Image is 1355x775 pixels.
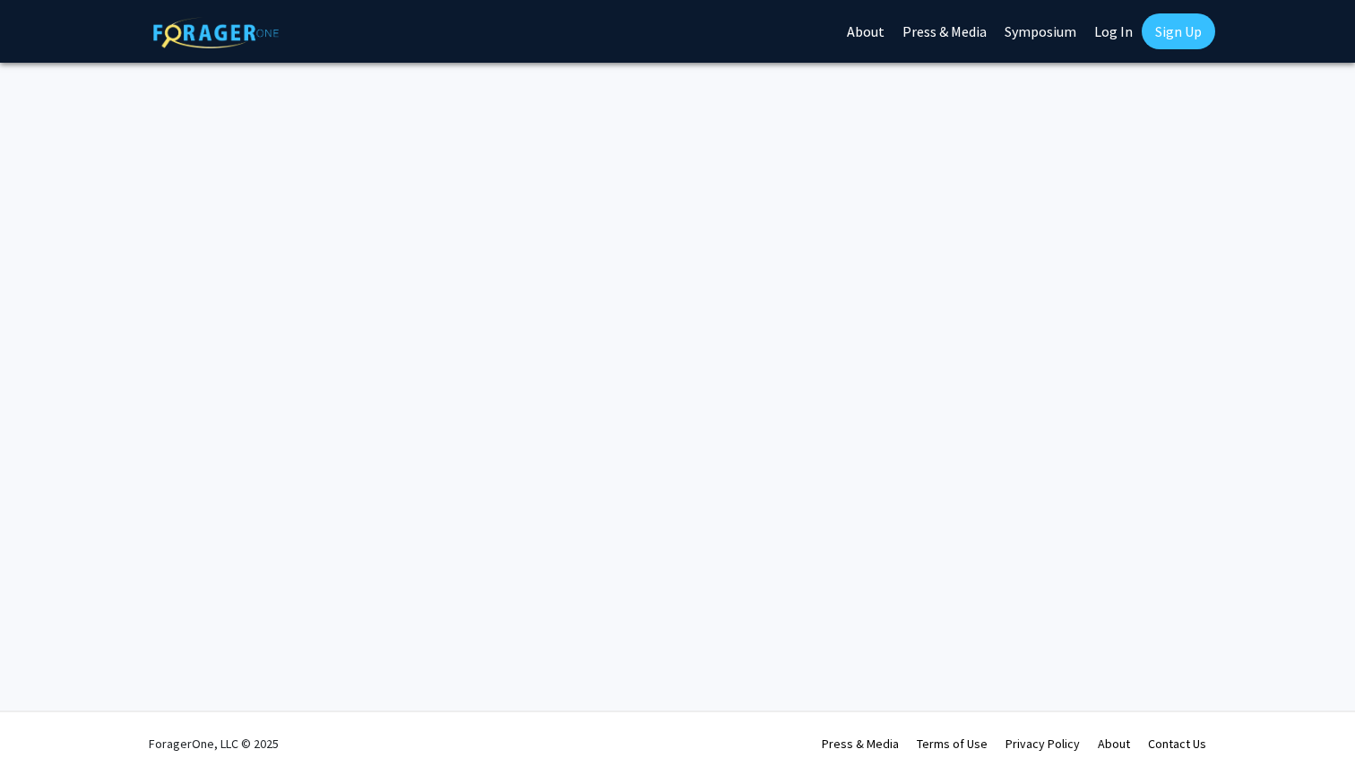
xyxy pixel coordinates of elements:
a: About [1098,736,1130,752]
a: Terms of Use [917,736,988,752]
a: Sign Up [1142,13,1215,49]
img: ForagerOne Logo [153,17,279,48]
a: Press & Media [822,736,899,752]
a: Privacy Policy [1005,736,1080,752]
div: ForagerOne, LLC © 2025 [149,712,279,775]
a: Contact Us [1148,736,1206,752]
